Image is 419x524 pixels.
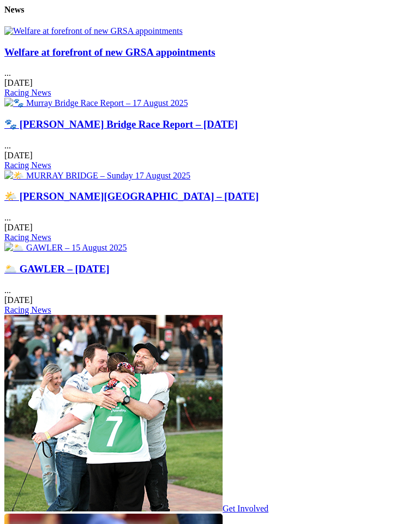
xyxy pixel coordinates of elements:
span: [DATE] [4,151,33,160]
span: [DATE] [4,295,33,305]
span: [DATE] [4,223,33,232]
span: [DATE] [4,78,33,87]
a: Racing News [4,305,51,314]
div: ... [4,190,415,242]
a: 🌥️ GAWLER – [DATE] [4,263,110,275]
div: ... [4,46,415,98]
a: 🐾 [PERSON_NAME] Bridge Race Report – [DATE] [4,118,238,130]
a: Get Involved [4,504,268,513]
div: ... [4,263,415,315]
a: Racing News [4,233,51,242]
img: Welfare at forefront of new GRSA appointments [4,26,183,36]
img: 🌤️ MURRAY BRIDGE – Sunday 17 August 2025 [4,170,190,181]
div: ... [4,118,415,170]
img: feature-get-involved.jpg [4,315,223,511]
h4: News [4,5,415,15]
a: Racing News [4,88,51,97]
a: Welfare at forefront of new GRSA appointments [4,46,216,58]
a: Racing News [4,160,51,170]
img: 🌥️ GAWLER – 15 August 2025 [4,242,127,253]
span: Get Involved [223,504,268,513]
img: 🐾 Murray Bridge Race Report – 17 August 2025 [4,98,188,108]
a: 🌤️ [PERSON_NAME][GEOGRAPHIC_DATA] – [DATE] [4,190,259,202]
